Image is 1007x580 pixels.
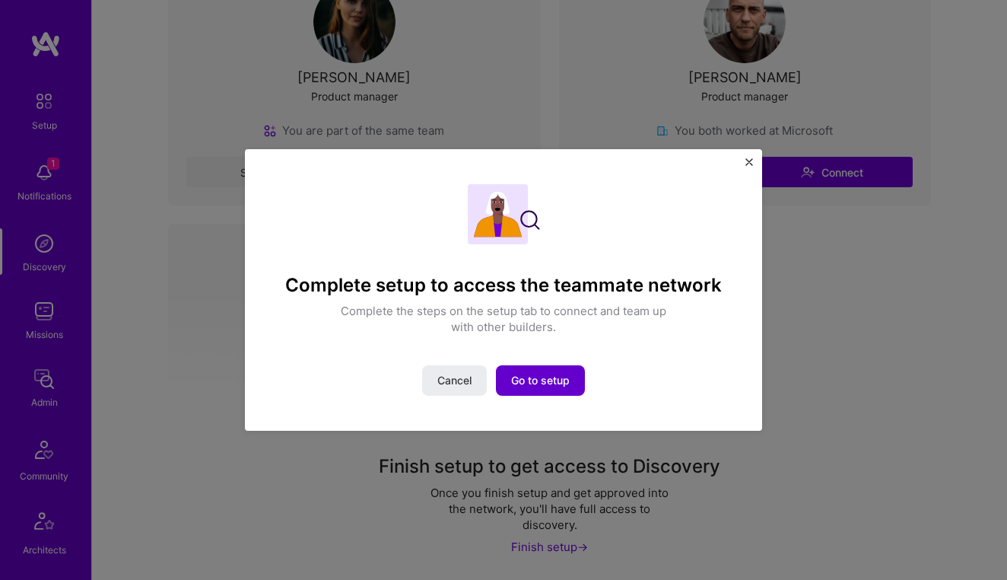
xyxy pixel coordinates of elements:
button: Go to setup [496,365,585,396]
span: Go to setup [511,373,570,388]
p: Complete the steps on the setup tab to connect and team up with other builders. [332,303,675,335]
img: Complete setup illustration [468,184,540,244]
button: Cancel [422,365,487,396]
button: Close [745,158,753,174]
span: Cancel [437,373,472,388]
h4: Complete setup to access the teammate network [285,275,722,297]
